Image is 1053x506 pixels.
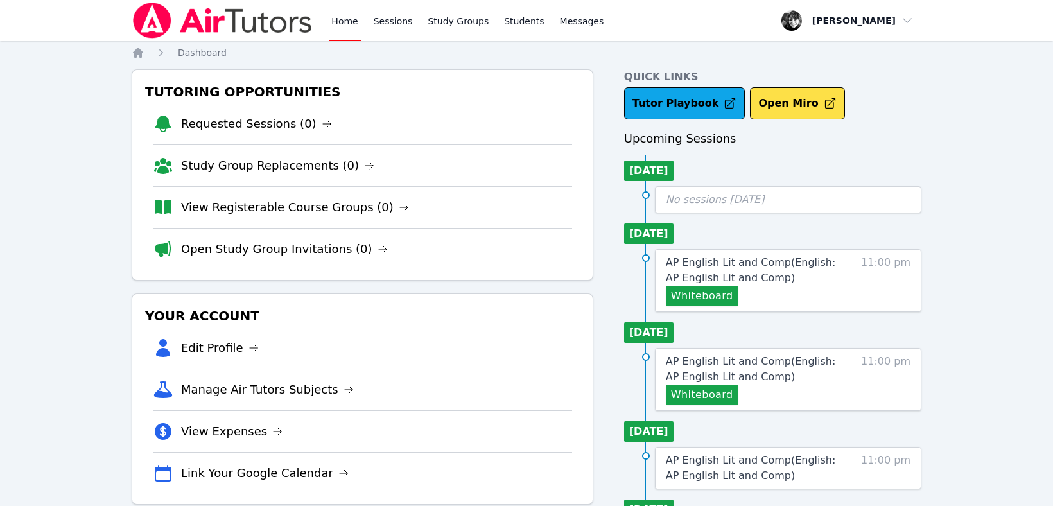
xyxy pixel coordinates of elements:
[624,223,674,244] li: [DATE]
[624,161,674,181] li: [DATE]
[178,48,227,58] span: Dashboard
[750,87,844,119] button: Open Miro
[181,423,283,441] a: View Expenses
[666,255,849,286] a: AP English Lit and Comp(English: AP English Lit and Comp)
[181,157,374,175] a: Study Group Replacements (0)
[666,453,849,484] a: AP English Lit and Comp(English: AP English Lit and Comp)
[624,322,674,343] li: [DATE]
[624,87,745,119] a: Tutor Playbook
[666,286,738,306] button: Whiteboard
[666,193,765,205] span: No sessions [DATE]
[666,355,836,383] span: AP English Lit and Comp ( English: AP English Lit and Comp )
[181,240,388,258] a: Open Study Group Invitations (0)
[181,115,332,133] a: Requested Sessions (0)
[861,354,910,405] span: 11:00 pm
[666,385,738,405] button: Whiteboard
[132,46,921,59] nav: Breadcrumb
[181,198,409,216] a: View Registerable Course Groups (0)
[861,255,910,306] span: 11:00 pm
[666,256,836,284] span: AP English Lit and Comp ( English: AP English Lit and Comp )
[666,354,849,385] a: AP English Lit and Comp(English: AP English Lit and Comp)
[178,46,227,59] a: Dashboard
[181,381,354,399] a: Manage Air Tutors Subjects
[560,15,604,28] span: Messages
[624,421,674,442] li: [DATE]
[666,454,836,482] span: AP English Lit and Comp ( English: AP English Lit and Comp )
[624,130,921,148] h3: Upcoming Sessions
[181,464,349,482] a: Link Your Google Calendar
[624,69,921,85] h4: Quick Links
[861,453,910,484] span: 11:00 pm
[143,80,582,103] h3: Tutoring Opportunities
[181,339,259,357] a: Edit Profile
[132,3,313,39] img: Air Tutors
[143,304,582,327] h3: Your Account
